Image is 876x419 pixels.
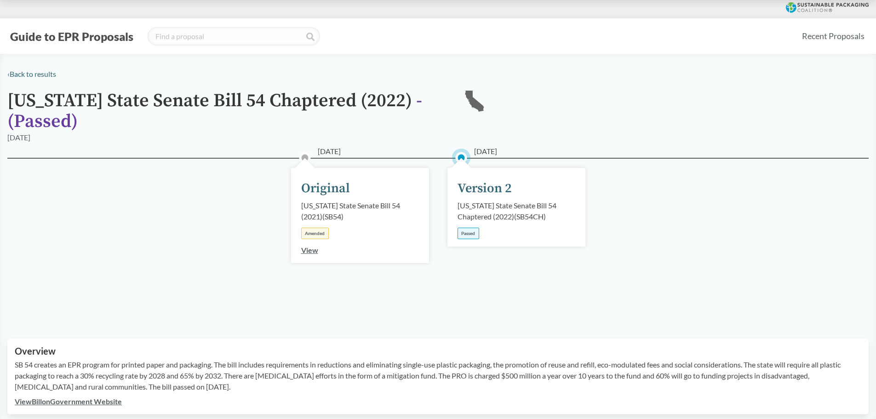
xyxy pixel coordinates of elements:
[15,397,122,406] a: ViewBillonGovernment Website
[318,146,341,157] span: [DATE]
[301,246,318,254] a: View
[15,359,861,392] p: SB 54 creates an EPR program for printed paper and packaging. The bill includes requirements in r...
[798,26,869,46] a: Recent Proposals
[7,69,56,78] a: ‹Back to results
[458,200,575,222] div: [US_STATE] State Senate Bill 54 Chaptered (2022) ( SB54CH )
[458,179,512,198] div: Version 2
[7,89,422,133] span: - ( Passed )
[474,146,497,157] span: [DATE]
[301,228,329,239] div: Amended
[301,179,350,198] div: Original
[148,27,320,46] input: Find a proposal
[458,228,479,239] div: Passed
[7,29,136,44] button: Guide to EPR Proposals
[301,200,419,222] div: [US_STATE] State Senate Bill 54 (2021) ( SB54 )
[7,91,449,132] h1: [US_STATE] State Senate Bill 54 Chaptered (2022)
[15,346,861,356] h2: Overview
[7,132,30,143] div: [DATE]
